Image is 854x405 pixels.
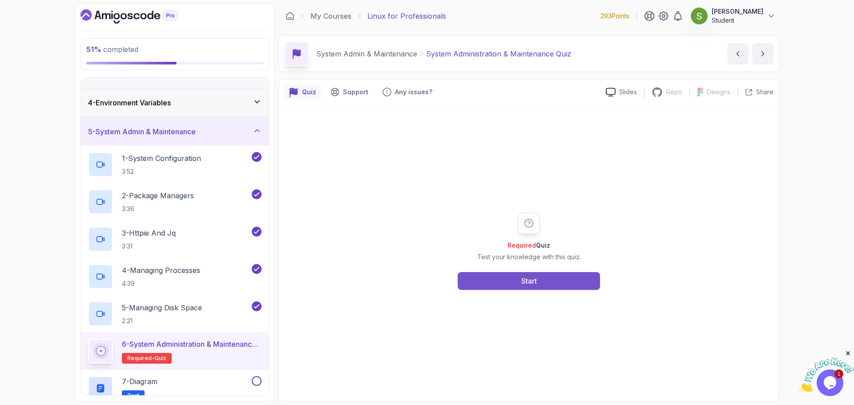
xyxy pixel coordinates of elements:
p: 3:31 [122,242,176,251]
p: Slides [619,88,637,96]
button: user profile image[PERSON_NAME]Student [690,7,776,25]
p: 4 - Managing Processes [122,265,200,276]
h3: 4 - Environment Variables [88,97,171,108]
p: Quiz [302,88,316,96]
span: Required [508,241,536,249]
p: 3 - Httpie And Jq [122,228,176,238]
button: next content [752,43,773,64]
button: Feedback button [377,85,438,99]
p: Support [343,88,368,96]
p: 6 - System Administration & Maintenance Quiz [122,339,262,349]
span: Text [127,392,139,399]
span: Required- [127,355,154,362]
p: 3:52 [122,167,201,176]
button: previous content [727,43,749,64]
p: Test your knowledge with this quiz. [477,253,581,261]
p: 2:21 [122,317,202,325]
iframe: chat widget [799,349,854,392]
button: 5-System Admin & Maintenance [81,117,269,146]
button: 7-DiagramText [88,376,262,401]
button: 3-Httpie And Jq3:31 [88,227,262,252]
p: 2 - Package Managers [122,190,194,201]
p: Any issues? [395,88,432,96]
p: Linux for Professionals [367,11,446,21]
a: My Courses [310,11,351,21]
button: Share [737,88,773,96]
p: 4:39 [122,279,200,288]
button: Start [458,272,600,290]
p: 1 - System Configuration [122,153,201,164]
a: Slides [599,88,644,97]
button: 1-System Configuration3:52 [88,152,262,177]
span: 51 % [86,45,101,54]
a: Dashboard [286,12,294,20]
p: 7 - Diagram [122,376,157,387]
h2: Quiz [477,241,581,250]
span: completed [86,45,138,54]
p: System Admin & Maintenance [316,48,417,59]
a: Dashboard [81,9,198,24]
button: 4-Environment Variables [81,88,269,117]
button: 2-Package Managers3:36 [88,189,262,214]
button: 5-Managing Disk Space2:21 [88,301,262,326]
h3: 5 - System Admin & Maintenance [88,126,196,137]
p: [PERSON_NAME] [712,7,763,16]
img: user profile image [691,8,708,24]
p: 5 - Managing Disk Space [122,302,202,313]
p: 3:36 [122,205,194,213]
span: quiz [154,355,166,362]
p: 293 Points [600,12,629,20]
p: Repo [666,88,682,96]
div: Start [521,276,537,286]
p: System Administration & Maintenance Quiz [426,48,571,59]
button: Support button [325,85,374,99]
button: 6-System Administration & Maintenance QuizRequired-quiz [88,339,262,364]
button: 4-Managing Processes4:39 [88,264,262,289]
p: Student [712,16,763,25]
button: quiz button [284,85,322,99]
p: Share [756,88,773,96]
p: Designs [707,88,730,96]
